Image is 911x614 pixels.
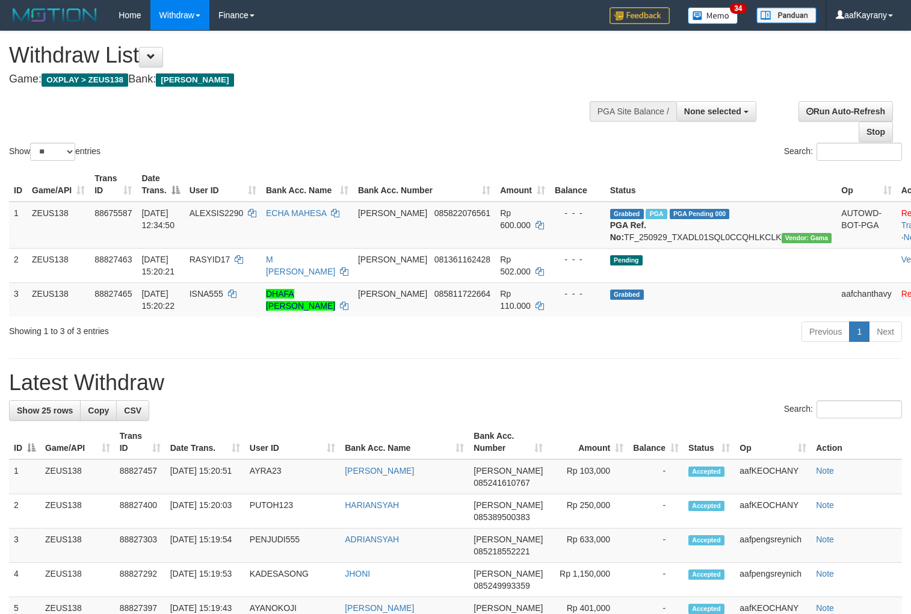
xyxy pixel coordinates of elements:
td: 88827292 [115,563,165,597]
input: Search: [817,400,902,418]
th: Game/API: activate to sort column ascending [27,167,90,202]
td: ZEUS138 [27,248,90,282]
th: Balance: activate to sort column ascending [628,425,684,459]
a: Note [816,535,834,544]
span: [PERSON_NAME] [358,255,427,264]
a: ADRIANSYAH [345,535,399,544]
td: PUTOH123 [245,494,340,529]
a: DHAFA [PERSON_NAME] [266,289,335,311]
th: Trans ID: activate to sort column ascending [115,425,165,459]
td: aafpengsreynich [735,563,811,597]
div: - - - [555,207,601,219]
th: Game/API: activate to sort column ascending [40,425,115,459]
th: Bank Acc. Number: activate to sort column ascending [469,425,548,459]
td: ZEUS138 [40,494,115,529]
td: - [628,494,684,529]
a: ECHA MAHESA [266,208,326,218]
span: ALEXSIS2290 [190,208,244,218]
th: Action [811,425,902,459]
span: RASYID17 [190,255,230,264]
th: User ID: activate to sort column ascending [185,167,261,202]
a: Note [816,569,834,578]
span: None selected [684,107,741,116]
span: Accepted [688,569,724,580]
img: MOTION_logo.png [9,6,100,24]
td: 88827400 [115,494,165,529]
span: Vendor URL: https://trx31.1velocity.biz [782,233,832,243]
span: Copy 085822076561 to clipboard [434,208,490,218]
td: 1 [9,202,27,249]
span: [PERSON_NAME] [474,603,543,613]
th: Amount: activate to sort column ascending [495,167,550,202]
a: Next [869,321,902,342]
td: 1 [9,459,40,494]
h4: Game: Bank: [9,73,595,85]
span: [PERSON_NAME] [474,569,543,578]
span: 88675587 [94,208,132,218]
th: ID [9,167,27,202]
img: panduan.png [756,7,817,23]
td: aafpengsreynich [735,529,811,563]
a: HARIANSYAH [345,500,399,510]
th: Status: activate to sort column ascending [684,425,735,459]
span: Copy [88,406,109,415]
a: Run Auto-Refresh [798,101,893,122]
td: ZEUS138 [27,202,90,249]
label: Search: [784,400,902,418]
span: [DATE] 12:34:50 [141,208,174,230]
a: Note [816,500,834,510]
a: Note [816,466,834,476]
input: Search: [817,143,902,161]
td: AUTOWD-BOT-PGA [836,202,896,249]
span: Grabbed [610,290,644,300]
td: ZEUS138 [40,529,115,563]
th: Op: activate to sort column ascending [735,425,811,459]
span: 34 [730,3,746,14]
td: aafKEOCHANY [735,459,811,494]
span: [PERSON_NAME] [474,466,543,476]
td: aafchanthavy [836,282,896,317]
th: Bank Acc. Name: activate to sort column ascending [261,167,353,202]
a: Note [816,603,834,613]
td: Rp 1,150,000 [548,563,628,597]
a: M [PERSON_NAME] [266,255,335,276]
td: KADESASONG [245,563,340,597]
td: [DATE] 15:20:03 [165,494,245,529]
a: Show 25 rows [9,400,81,421]
th: Amount: activate to sort column ascending [548,425,628,459]
th: Bank Acc. Number: activate to sort column ascending [353,167,495,202]
span: Marked by aafpengsreynich [646,209,667,219]
td: 3 [9,282,27,317]
span: Accepted [688,501,724,511]
th: Op: activate to sort column ascending [836,167,896,202]
span: Pending [610,255,643,265]
th: Bank Acc. Name: activate to sort column ascending [340,425,469,459]
span: Rp 502.000 [500,255,531,276]
td: 2 [9,494,40,529]
div: - - - [555,288,601,300]
td: AYRA23 [245,459,340,494]
img: Feedback.jpg [610,7,670,24]
th: Trans ID: activate to sort column ascending [90,167,137,202]
span: Accepted [688,467,724,477]
span: Rp 600.000 [500,208,531,230]
td: 88827457 [115,459,165,494]
td: - [628,459,684,494]
span: Rp 110.000 [500,289,531,311]
span: OXPLAY > ZEUS138 [42,73,128,87]
td: - [628,529,684,563]
td: Rp 250,000 [548,494,628,529]
th: User ID: activate to sort column ascending [245,425,340,459]
td: TF_250929_TXADL01SQL0CCQHLKCLK [605,202,837,249]
td: 4 [9,563,40,597]
td: 88827303 [115,529,165,563]
h1: Latest Withdraw [9,371,902,395]
td: Rp 103,000 [548,459,628,494]
b: PGA Ref. No: [610,220,646,242]
a: [PERSON_NAME] [345,466,414,476]
span: [DATE] 15:20:22 [141,289,174,311]
a: Previous [801,321,850,342]
td: ZEUS138 [40,459,115,494]
th: Status [605,167,837,202]
th: Date Trans.: activate to sort column ascending [165,425,245,459]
